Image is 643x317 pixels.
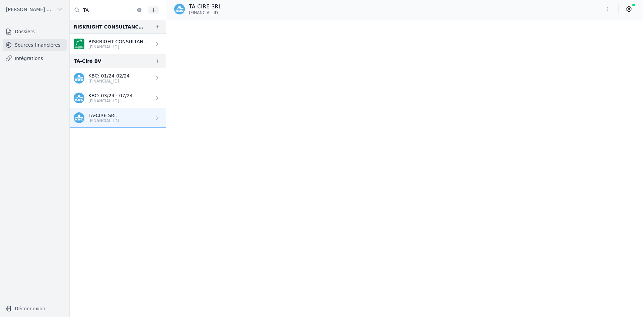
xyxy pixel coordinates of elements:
button: [PERSON_NAME] ET PARTNERS SRL [3,4,67,15]
p: [FINANCIAL_ID] [88,118,119,123]
img: BNP_BE_BUSINESS_GEBABEBB.png [74,39,84,49]
p: [FINANCIAL_ID] [88,44,151,50]
img: kbc.png [74,73,84,84]
img: kbc.png [74,93,84,103]
a: Dossiers [3,25,67,38]
p: [FINANCIAL_ID] [88,78,130,84]
span: [FINANCIAL_ID] [189,10,220,15]
img: kbc.png [74,112,84,123]
button: Déconnexion [3,303,67,314]
a: TA-CIRE SRL [FINANCIAL_ID] [70,108,166,128]
a: KBC: 01/24-02/24 [FINANCIAL_ID] [70,68,166,88]
p: TA-CIRE SRL [88,112,119,119]
p: KBC: 01/24-02/24 [88,72,130,79]
div: TA-Ciré BV [74,57,101,65]
span: [PERSON_NAME] ET PARTNERS SRL [6,6,54,13]
a: Intégrations [3,52,67,64]
p: TA-CIRE SRL [189,3,221,11]
p: KBC: 03/24 - 07/24 [88,92,133,99]
p: RISKRIGHT CONSULTANCY BV [88,38,151,45]
div: RISKRIGHT CONSULTANCY BV [74,23,144,31]
input: Filtrer par dossier... [70,4,146,16]
a: RISKRIGHT CONSULTANCY BV [FINANCIAL_ID] [70,34,166,54]
img: kbc.png [174,4,185,14]
p: [FINANCIAL_ID] [88,98,133,104]
a: Sources financières [3,39,67,51]
a: KBC: 03/24 - 07/24 [FINANCIAL_ID] [70,88,166,108]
